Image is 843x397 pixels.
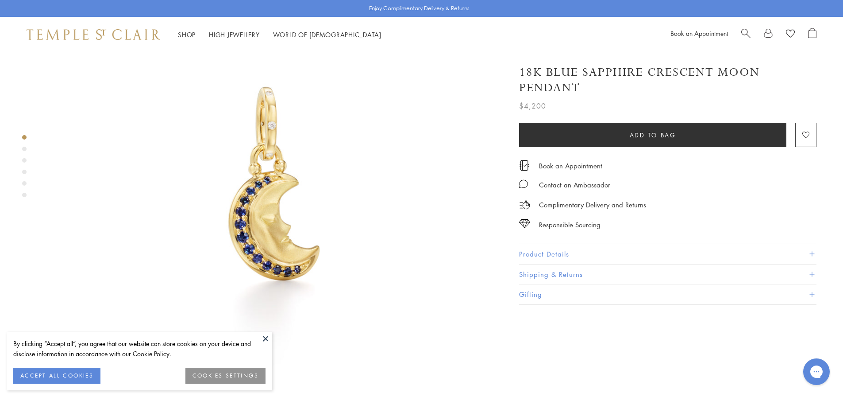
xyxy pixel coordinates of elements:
a: View Wishlist [786,28,795,41]
img: Temple St. Clair [27,29,160,40]
img: MessageIcon-01_2.svg [519,179,528,188]
button: ACCEPT ALL COOKIES [13,368,100,384]
a: ShopShop [178,30,196,39]
button: Gifting [519,284,816,304]
h1: 18K Blue Sapphire Crescent Moon Pendant [519,65,816,96]
a: World of [DEMOGRAPHIC_DATA]World of [DEMOGRAPHIC_DATA] [273,30,381,39]
a: High JewelleryHigh Jewellery [209,30,260,39]
a: Book an Appointment [539,161,602,171]
img: icon_appointment.svg [519,160,530,171]
div: Responsible Sourcing [539,219,600,230]
div: By clicking “Accept all”, you agree that our website can store cookies on your device and disclos... [13,339,266,359]
button: Shipping & Returns [519,265,816,284]
span: Add to bag [630,130,676,140]
iframe: Gorgias live chat messenger [799,355,834,388]
nav: Main navigation [178,29,381,40]
div: Contact an Ambassador [539,179,610,191]
p: Enjoy Complimentary Delivery & Returns [369,4,470,13]
div: Product gallery navigation [22,133,27,204]
img: icon_delivery.svg [519,199,530,210]
a: Book an Appointment [670,29,728,38]
span: $4,200 [519,100,546,112]
button: Product Details [519,244,816,264]
button: COOKIES SETTINGS [185,368,266,384]
button: Add to bag [519,123,786,147]
a: Search [741,28,751,41]
a: Open Shopping Bag [808,28,816,41]
img: icon_sourcing.svg [519,219,530,228]
p: Complimentary Delivery and Returns [539,199,646,210]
